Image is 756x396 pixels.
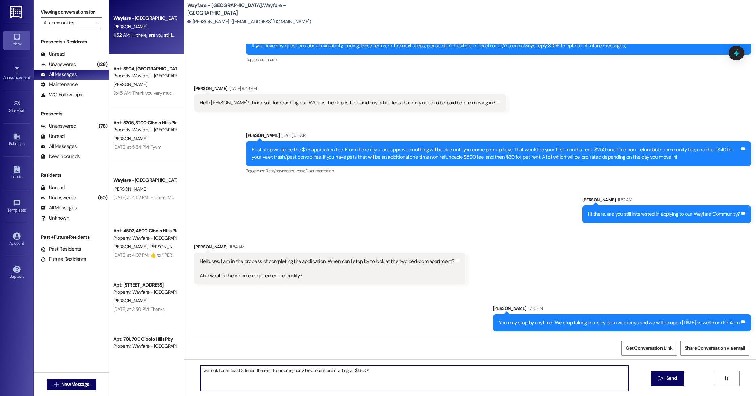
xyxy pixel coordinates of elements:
[113,135,147,142] span: [PERSON_NAME]
[34,233,109,241] div: Past + Future Residents
[113,72,176,79] div: Property: Wayfare - [GEOGRAPHIC_DATA]
[30,74,31,79] span: •
[3,264,30,282] a: Support
[658,376,664,381] i: 
[113,126,176,133] div: Property: Wayfare - [GEOGRAPHIC_DATA]
[113,186,147,192] span: [PERSON_NAME]
[113,281,176,289] div: Apt. [STREET_ADDRESS]
[588,211,740,218] div: Hi there, are you still interested in applying to our Wayfare Community?
[499,319,740,326] div: You may stop by anytime! We stop taking tours by 5pm weekdays and we will be open [DATE] as well ...
[280,132,306,139] div: [DATE] 9:11 AM
[113,65,176,72] div: Apt. 3904, [GEOGRAPHIC_DATA]
[113,227,176,234] div: Apt. 4502, 4500 Cibolo Hills Pky
[3,98,30,116] a: Site Visit •
[246,132,751,141] div: [PERSON_NAME]
[3,131,30,149] a: Buildings
[34,38,109,45] div: Prospects + Residents
[294,168,305,174] span: Lease ,
[40,61,76,68] div: Unanswered
[95,59,109,70] div: (128)
[616,196,632,203] div: 11:52 AM
[266,57,276,63] span: Lease
[113,336,176,343] div: Apt. 701, 700 Cibolo Hills Pky
[113,90,181,96] div: 9:45 AM: Thank you very much 😊
[40,123,76,130] div: Unanswered
[187,2,322,17] b: Wayfare - [GEOGRAPHIC_DATA]: Wayfare - [GEOGRAPHIC_DATA]
[194,85,506,94] div: [PERSON_NAME]
[626,345,672,352] span: Get Conversation Link
[621,341,677,356] button: Get Conversation Link
[113,177,176,184] div: Wayfare - [GEOGRAPHIC_DATA]
[96,193,109,203] div: (50)
[10,6,24,18] img: ResiDesk Logo
[685,345,745,352] span: Share Conversation via email
[113,15,176,22] div: Wayfare - [GEOGRAPHIC_DATA]
[724,376,729,381] i: 
[113,244,149,250] span: [PERSON_NAME]
[95,20,99,25] i: 
[651,371,684,386] button: Send
[40,246,81,253] div: Past Residents
[40,256,86,263] div: Future Residents
[246,166,751,176] div: Tagged as:
[34,172,109,179] div: Residents
[666,375,677,382] span: Send
[194,243,465,253] div: [PERSON_NAME]
[40,51,65,58] div: Unread
[113,144,161,150] div: [DATE] at 5:54 PM: Tyvm
[113,81,147,88] span: [PERSON_NAME]
[266,168,294,174] span: Rent/payments ,
[200,99,495,106] div: Hello [PERSON_NAME]! Thank you for reaching out. What is the deposit fee and any other fees that ...
[40,133,65,140] div: Unread
[228,85,257,92] div: [DATE] 8:49 AM
[40,184,65,191] div: Unread
[3,31,30,49] a: Inbox
[200,258,455,279] div: Hello, yes. I am in the process of completing the application. When can I stop by to look at the ...
[40,91,82,98] div: WO Follow-ups
[40,215,69,222] div: Unknown
[113,234,176,242] div: Property: Wayfare - [GEOGRAPHIC_DATA]
[40,7,102,17] label: Viewing conversations for
[40,194,76,201] div: Unanswered
[54,382,59,387] i: 
[113,24,147,30] span: [PERSON_NAME]
[228,243,245,250] div: 11:54 AM
[113,298,147,304] span: [PERSON_NAME]
[3,230,30,249] a: Account
[47,379,97,390] button: New Message
[113,343,176,350] div: Property: Wayfare - [GEOGRAPHIC_DATA]
[187,18,312,25] div: [PERSON_NAME]. ([EMAIL_ADDRESS][DOMAIN_NAME])
[40,204,77,212] div: All Messages
[34,110,109,117] div: Prospects
[246,55,751,65] div: Tagged as:
[40,153,80,160] div: New Inbounds
[44,17,91,28] input: All communities
[61,381,89,388] span: New Message
[526,305,543,312] div: 12:16 PM
[113,289,176,296] div: Property: Wayfare - [GEOGRAPHIC_DATA]
[680,341,749,356] button: Share Conversation via email
[40,81,78,88] div: Maintenance
[3,164,30,182] a: Leads
[113,32,270,38] div: 11:52 AM: Hi there, are you still interested in applying to our Wayfare Community?
[305,168,334,174] span: Documentation
[493,305,751,314] div: [PERSON_NAME]
[40,71,77,78] div: All Messages
[200,366,629,391] textarea: we look for at least 3 times the rent to income, our 2 bedrooms are starting at $1600!
[113,252,743,258] div: [DATE] at 4:07 PM: ​👍​ to “ [PERSON_NAME] (Wayfare - Cibolo Hills): 🚨 Donut Alert! 🚨 Hey Resident...
[582,196,751,206] div: [PERSON_NAME]
[149,244,183,250] span: [PERSON_NAME]
[26,207,27,212] span: •
[24,107,25,112] span: •
[97,121,109,131] div: (78)
[113,119,176,126] div: Apt. 3205, 3200 Cibolo Hills Pky
[113,306,165,312] div: [DATE] at 3:50 PM: Thanks
[252,146,740,161] div: First step would be the $75 application fee. From there if you are approved nothing will be due u...
[40,143,77,150] div: All Messages
[3,197,30,216] a: Templates •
